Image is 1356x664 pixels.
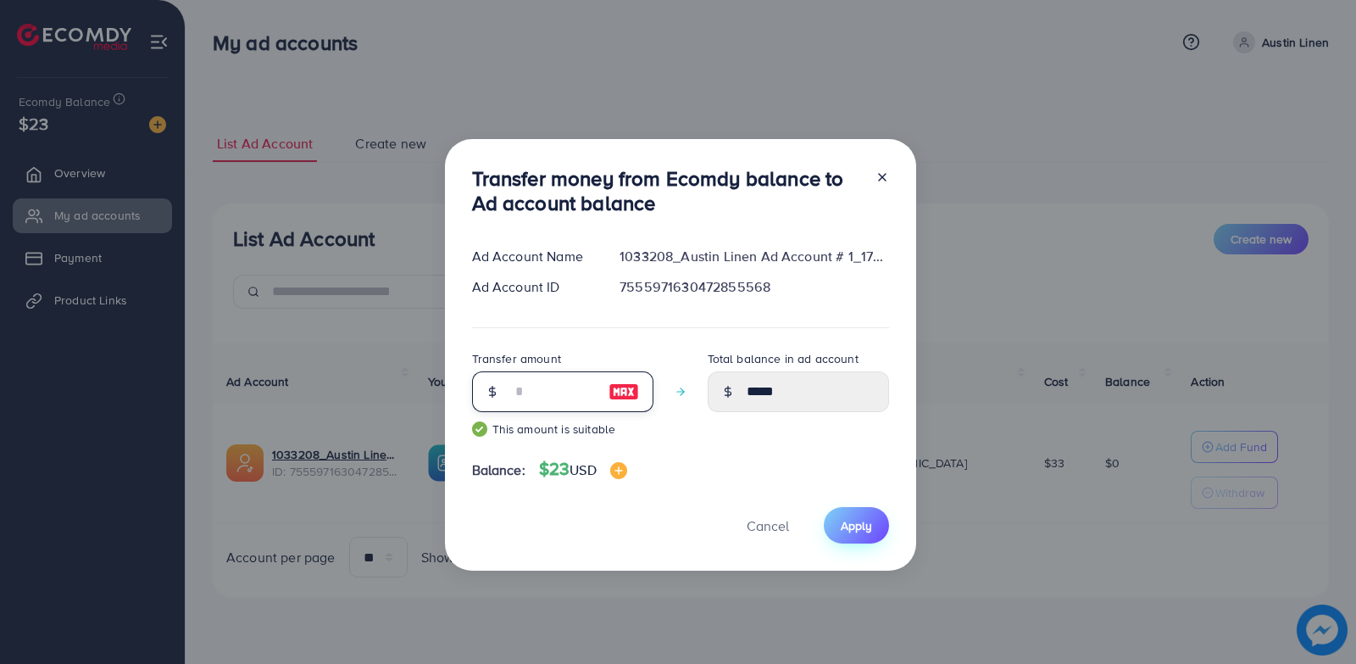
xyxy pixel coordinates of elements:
button: Apply [824,507,889,544]
span: Apply [841,517,872,534]
div: 1033208_Austin Linen Ad Account # 1_1759261785729 [606,247,902,266]
div: Ad Account Name [458,247,607,266]
img: guide [472,421,487,437]
span: USD [570,460,596,479]
h3: Transfer money from Ecomdy balance to Ad account balance [472,166,862,215]
small: This amount is suitable [472,421,653,438]
span: Balance: [472,460,525,480]
h4: $23 [539,459,627,480]
img: image [610,462,627,479]
img: image [609,382,639,402]
button: Cancel [725,507,810,544]
div: Ad Account ID [458,277,607,297]
label: Transfer amount [472,350,561,367]
div: 7555971630472855568 [606,277,902,297]
span: Cancel [747,516,789,535]
label: Total balance in ad account [708,350,859,367]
